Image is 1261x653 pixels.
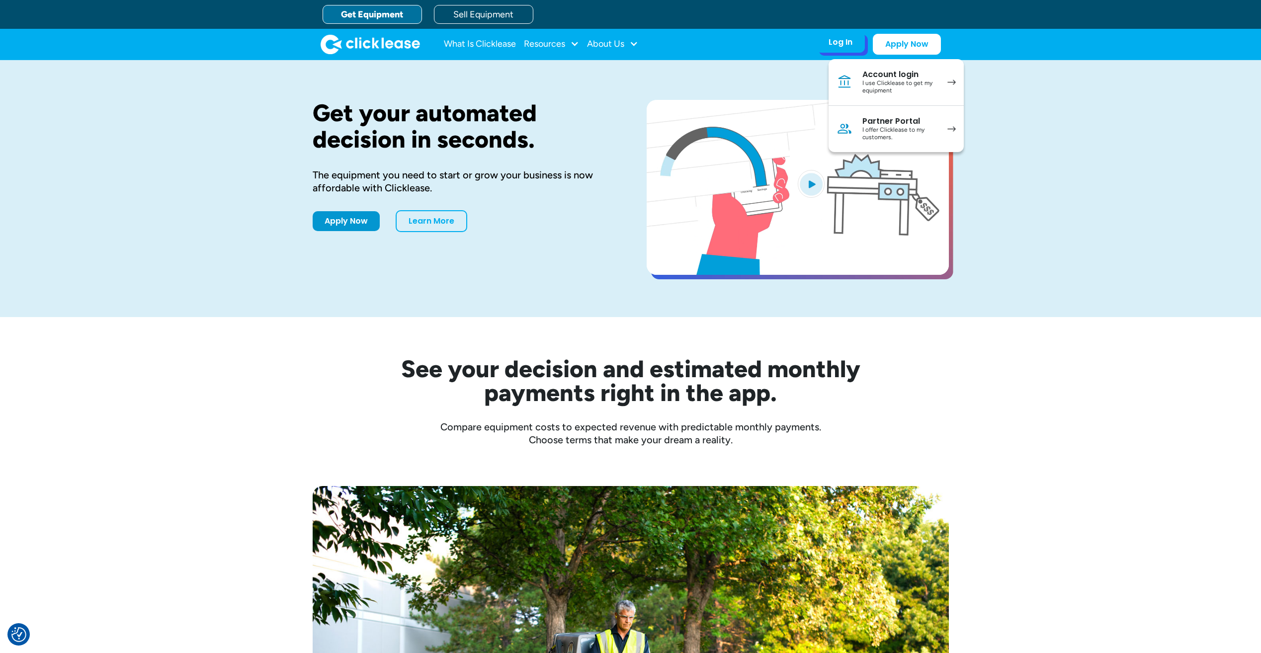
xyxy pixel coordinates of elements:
a: Apply Now [313,211,380,231]
div: The equipment you need to start or grow your business is now affordable with Clicklease. [313,168,615,194]
img: arrow [947,80,956,85]
div: I use Clicklease to get my equipment [862,80,937,95]
h2: See your decision and estimated monthly payments right in the app. [352,357,909,405]
img: Clicklease logo [321,34,420,54]
a: Learn More [396,210,467,232]
a: Get Equipment [323,5,422,24]
img: Bank icon [837,74,852,90]
div: Account login [862,70,937,80]
a: open lightbox [647,100,949,275]
a: Apply Now [873,34,941,55]
img: Revisit consent button [11,627,26,642]
div: Log In [829,37,852,47]
div: I offer Clicklease to my customers. [862,126,937,142]
div: Partner Portal [862,116,937,126]
a: What Is Clicklease [444,34,516,54]
img: Person icon [837,121,852,137]
img: Blue play button logo on a light blue circular background [798,170,825,198]
a: Sell Equipment [434,5,533,24]
h1: Get your automated decision in seconds. [313,100,615,153]
div: Compare equipment costs to expected revenue with predictable monthly payments. Choose terms that ... [313,420,949,446]
a: Partner PortalI offer Clicklease to my customers. [829,106,964,152]
a: home [321,34,420,54]
div: Resources [524,34,579,54]
div: About Us [587,34,638,54]
img: arrow [947,126,956,132]
a: Account loginI use Clicklease to get my equipment [829,59,964,106]
button: Consent Preferences [11,627,26,642]
nav: Log In [829,59,964,152]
